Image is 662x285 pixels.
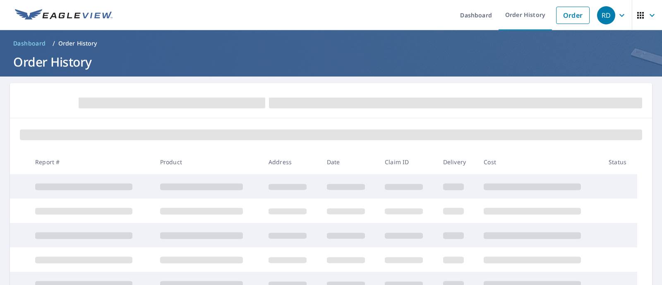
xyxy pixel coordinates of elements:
th: Delivery [437,150,477,174]
th: Claim ID [378,150,437,174]
th: Report # [29,150,154,174]
th: Address [262,150,320,174]
div: RD [597,6,615,24]
a: Dashboard [10,37,49,50]
h1: Order History [10,53,652,70]
th: Cost [477,150,602,174]
th: Product [154,150,262,174]
span: Dashboard [13,39,46,48]
li: / [53,38,55,48]
nav: breadcrumb [10,37,652,50]
a: Order [556,7,590,24]
th: Date [320,150,379,174]
th: Status [602,150,637,174]
img: EV Logo [15,9,113,22]
p: Order History [58,39,97,48]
